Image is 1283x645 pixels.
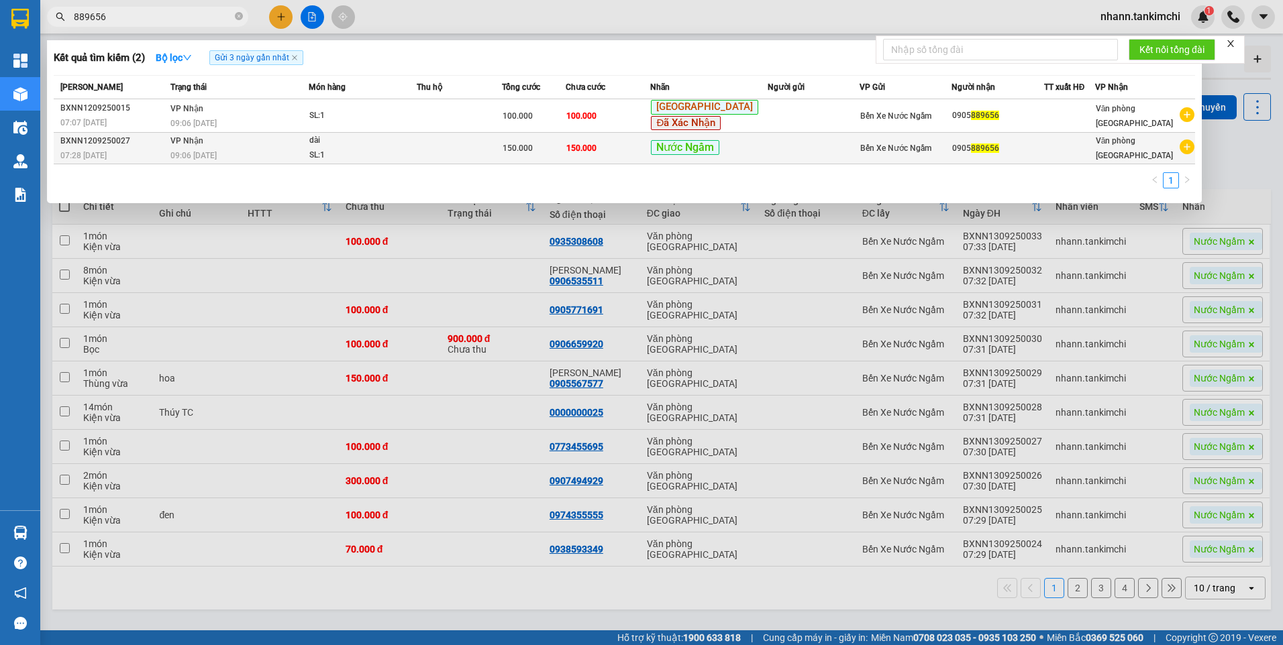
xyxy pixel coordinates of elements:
img: solution-icon [13,188,28,202]
span: 100.000 [503,111,533,121]
span: close [1226,39,1235,48]
li: 1 [1163,172,1179,188]
img: warehouse-icon [13,526,28,540]
button: right [1179,172,1195,188]
button: Kết nối tổng đài [1129,39,1215,60]
span: right [1183,176,1191,184]
div: SL: 1 [309,148,410,163]
a: 1 [1164,173,1178,188]
span: [PERSON_NAME] [60,82,123,92]
input: Nhập số tổng đài [883,39,1118,60]
span: 100.000 [566,111,597,121]
span: message [14,617,27,630]
span: Bến Xe Nước Ngầm [860,143,931,153]
input: Tìm tên, số ĐT hoặc mã đơn [74,9,232,24]
span: 150.000 [503,143,533,153]
span: plus-circle [1180,107,1194,122]
div: 0905 [952,141,1043,156]
span: Chưa cước [566,82,605,92]
span: 889656 [971,143,999,153]
span: Thu hộ [417,82,442,92]
span: VP Gửi [860,82,885,92]
h3: Kết quả tìm kiếm ( 2 ) [54,51,145,65]
button: left [1147,172,1163,188]
span: VP Nhận [170,136,203,145]
span: Gửi 3 ngày gần nhất [209,50,303,65]
span: 09:06 [DATE] [170,151,217,160]
strong: Bộ lọc [156,52,192,63]
span: question-circle [14,556,27,569]
span: 07:07 [DATE] [60,118,107,127]
span: 07:28 [DATE] [60,151,107,160]
span: [GEOGRAPHIC_DATA] [651,100,758,115]
span: Người gửi [768,82,805,92]
span: Nước Ngầm [651,140,719,156]
span: Tổng cước [502,82,540,92]
span: 889656 [971,111,999,120]
span: Người nhận [952,82,995,92]
button: Bộ lọcdown [145,47,203,68]
img: dashboard-icon [13,54,28,68]
div: BXNN1209250027 [60,134,166,148]
img: warehouse-icon [13,154,28,168]
span: plus-circle [1180,139,1194,154]
span: VP Nhận [170,104,203,113]
span: Món hàng [309,82,346,92]
span: Nhãn [650,82,670,92]
span: down [183,53,192,62]
span: Kết nối tổng đài [1139,42,1204,57]
span: Trạng thái [170,82,207,92]
span: notification [14,587,27,599]
span: 09:06 [DATE] [170,119,217,128]
img: logo-vxr [11,9,29,29]
div: dài [309,133,410,148]
span: TT xuất HĐ [1044,82,1085,92]
li: Previous Page [1147,172,1163,188]
span: 150.000 [566,143,597,153]
span: search [56,12,65,21]
span: close-circle [235,12,243,20]
img: warehouse-icon [13,121,28,135]
span: Bến Xe Nước Ngầm [860,111,931,121]
li: Next Page [1179,172,1195,188]
div: BXNN1209250015 [60,101,166,115]
span: Văn phòng [GEOGRAPHIC_DATA] [1096,104,1173,128]
span: Văn phòng [GEOGRAPHIC_DATA] [1096,136,1173,160]
span: left [1151,176,1159,184]
div: 0905 [952,109,1043,123]
img: warehouse-icon [13,87,28,101]
span: VP Nhận [1095,82,1128,92]
div: SL: 1 [309,109,410,123]
span: close-circle [235,11,243,23]
span: close [291,54,298,61]
span: Đã Xác Nhận [651,116,721,131]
